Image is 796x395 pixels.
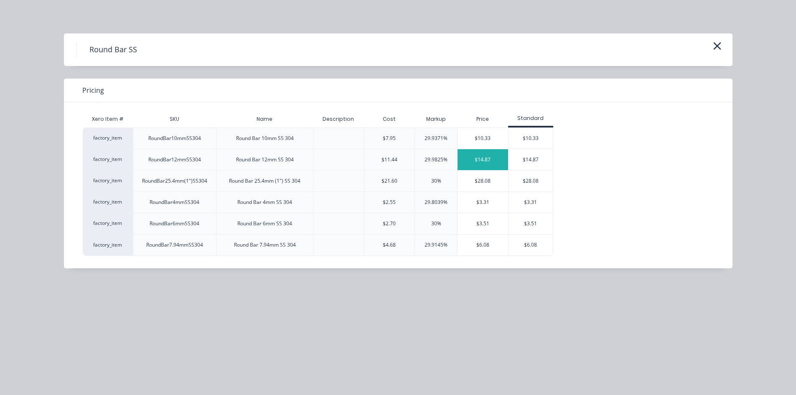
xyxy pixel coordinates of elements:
div: factory_item [83,234,133,256]
div: Markup [415,111,457,127]
div: $10.33 [509,128,553,149]
div: RoundBar10mmSS304 [148,135,201,142]
div: $3.31 [458,192,508,213]
div: 29.9825% [425,156,448,163]
div: Xero Item # [83,111,133,127]
div: Round Bar 4mm SS 304 [237,199,292,206]
div: factory_item [83,149,133,170]
div: Round Bar 10mm SS 304 [236,135,294,142]
div: Cost [364,111,415,127]
div: $7.95 [383,135,396,142]
div: $21.60 [381,177,397,185]
div: $6.08 [509,234,553,255]
div: Round Bar 25.4mm (1") SS 304 [229,177,300,185]
div: RoundBar7.94mmSS304 [146,241,203,249]
div: $3.51 [509,213,553,234]
div: Standard [508,115,554,122]
div: RoundBar6mmSS304 [150,220,199,227]
div: $28.08 [458,171,508,191]
div: $14.87 [458,149,508,170]
div: factory_item [83,127,133,149]
div: RoundBar12mmSS304 [148,156,201,163]
div: $6.08 [458,234,508,255]
div: 30% [431,177,441,185]
div: $14.87 [509,149,553,170]
div: RoundBar4mmSS304 [150,199,199,206]
div: $2.70 [383,220,396,227]
div: RoundBar25.4mm(1")SS304 [142,177,207,185]
div: 29.9145% [425,241,448,249]
div: Round Bar 12mm SS 304 [236,156,294,163]
div: $4.68 [383,241,396,249]
div: 29.9371% [425,135,448,142]
span: Pricing [82,85,104,95]
div: factory_item [83,170,133,191]
div: Round Bar 7.94mm SS 304 [234,241,296,249]
div: 29.8039% [425,199,448,206]
div: 30% [431,220,441,227]
h4: Round Bar SS [76,42,150,58]
div: Description [316,109,361,130]
div: Name [250,109,279,130]
div: $10.33 [458,128,508,149]
div: factory_item [83,191,133,213]
div: $11.44 [381,156,397,163]
div: $3.51 [458,213,508,234]
div: $3.31 [509,192,553,213]
div: SKU [163,109,186,130]
div: $2.55 [383,199,396,206]
div: $28.08 [509,171,553,191]
div: Round Bar 6mm SS 304 [237,220,292,227]
div: factory_item [83,213,133,234]
div: Price [457,111,508,127]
